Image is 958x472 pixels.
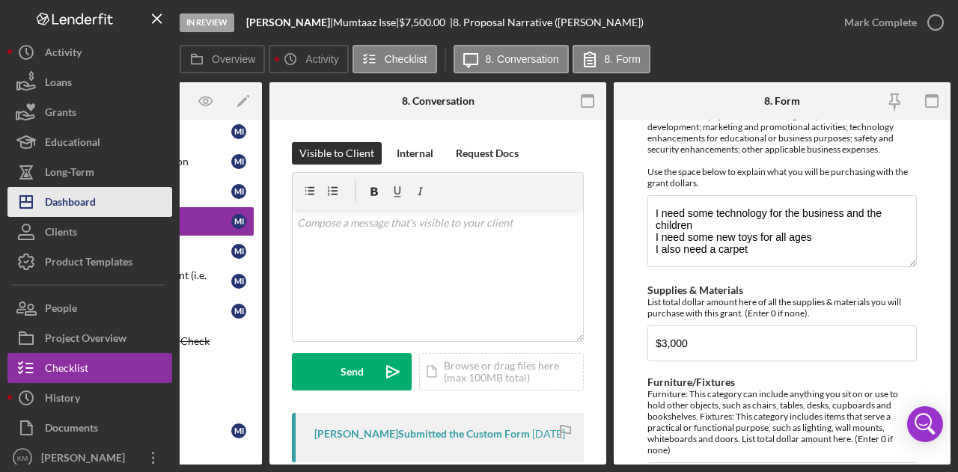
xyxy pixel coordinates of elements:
label: Checklist [385,53,427,65]
button: History [7,383,172,413]
b: [PERSON_NAME] [246,16,330,28]
div: Activity [45,37,82,71]
button: Long-Term [7,157,172,187]
button: Internal [389,142,441,165]
div: M I [231,423,246,438]
button: Activity [269,45,348,73]
button: Project Overview [7,323,172,353]
div: Grant funds can be used for eligible business expenses, including: facility improvements or upgra... [647,88,917,189]
div: | 8. Proposal Narrative ([PERSON_NAME]) [450,16,644,28]
button: Educational [7,127,172,157]
div: | [246,16,333,28]
div: M I [231,124,246,139]
div: Mark Complete [844,7,917,37]
div: 8. Form [764,95,800,107]
div: Furniture: This category can include anything you sit on or use to hold other objects, such as ch... [647,388,917,456]
div: M I [231,184,246,199]
label: 8. Form [605,53,641,65]
div: Checklist [45,353,88,387]
button: 8. Conversation [454,45,569,73]
div: In Review [180,13,234,32]
div: 8. Conversation [402,95,475,107]
button: Request Docs [448,142,526,165]
div: History [45,383,80,417]
text: KM [17,454,28,462]
div: Loans [45,67,72,101]
button: Visible to Client [292,142,382,165]
label: 8. Conversation [486,53,559,65]
button: Overview [180,45,265,73]
button: Product Templates [7,247,172,277]
button: People [7,293,172,323]
button: Send [292,353,412,390]
div: $7,500.00 [399,16,450,28]
div: M I [231,304,246,319]
button: Checklist [353,45,437,73]
div: M I [231,214,246,229]
div: Open Intercom Messenger [907,406,943,442]
div: Grants [45,97,76,131]
div: Educational [45,127,100,161]
button: 8. Form [573,45,650,73]
label: Activity [305,53,338,65]
div: People [45,293,77,327]
button: Activity [7,37,172,67]
div: Dashboard [45,187,96,221]
div: Request Docs [456,142,519,165]
div: Clients [45,217,77,251]
button: Grants [7,97,172,127]
button: Documents [7,413,172,443]
div: Send [341,353,364,390]
div: M I [231,274,246,289]
button: Mark Complete [829,7,951,37]
button: Loans [7,67,172,97]
time: 2025-07-16 21:55 [532,428,565,440]
div: Mumtaaz Isse | [333,16,399,28]
div: Project Overview [45,323,126,357]
div: Product Templates [45,247,132,281]
button: Clients [7,217,172,247]
div: [PERSON_NAME] Submitted the Custom Form [314,428,530,440]
div: Long-Term [45,157,94,191]
button: Dashboard [7,187,172,217]
div: Internal [397,142,433,165]
div: Documents [45,413,98,447]
div: M I [231,154,246,169]
button: Checklist [7,353,172,383]
textarea: I need some technology for the business and the children I need some new toys for all ages I also... [647,195,917,267]
label: Furniture/Fixtures [647,376,735,388]
div: Visible to Client [299,142,374,165]
label: Overview [212,53,255,65]
div: List total dollar amount here of all the supplies & materials you will purchase with this grant. ... [647,296,917,319]
label: Supplies & Materials [647,283,743,296]
div: M I [231,244,246,259]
